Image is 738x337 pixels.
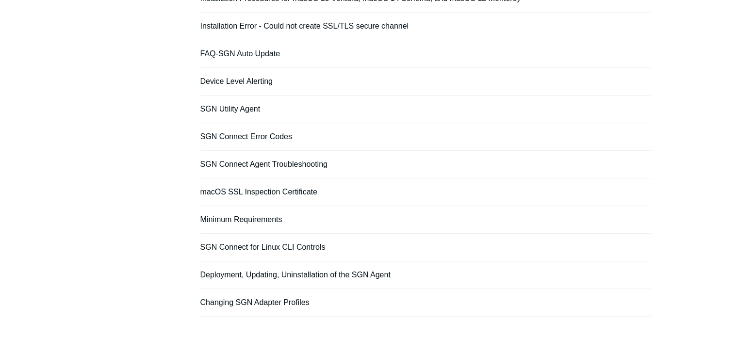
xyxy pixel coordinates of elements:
a: SGN Connect Error Codes [200,132,292,141]
a: SGN Connect for Linux CLI Controls [200,243,326,251]
a: SGN Utility Agent [200,105,261,113]
a: FAQ-SGN Auto Update [200,49,280,58]
a: Installation Error - Could not create SSL/TLS secure channel [200,22,409,30]
a: SGN Connect Agent Troubleshooting [200,160,328,168]
a: macOS SSL Inspection Certificate [200,188,317,196]
a: Minimum Requirements [200,215,282,224]
a: Device Level Alerting [200,77,273,85]
a: Deployment, Updating, Uninstallation of the SGN Agent [200,271,391,279]
a: Changing SGN Adapter Profiles [200,298,310,306]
